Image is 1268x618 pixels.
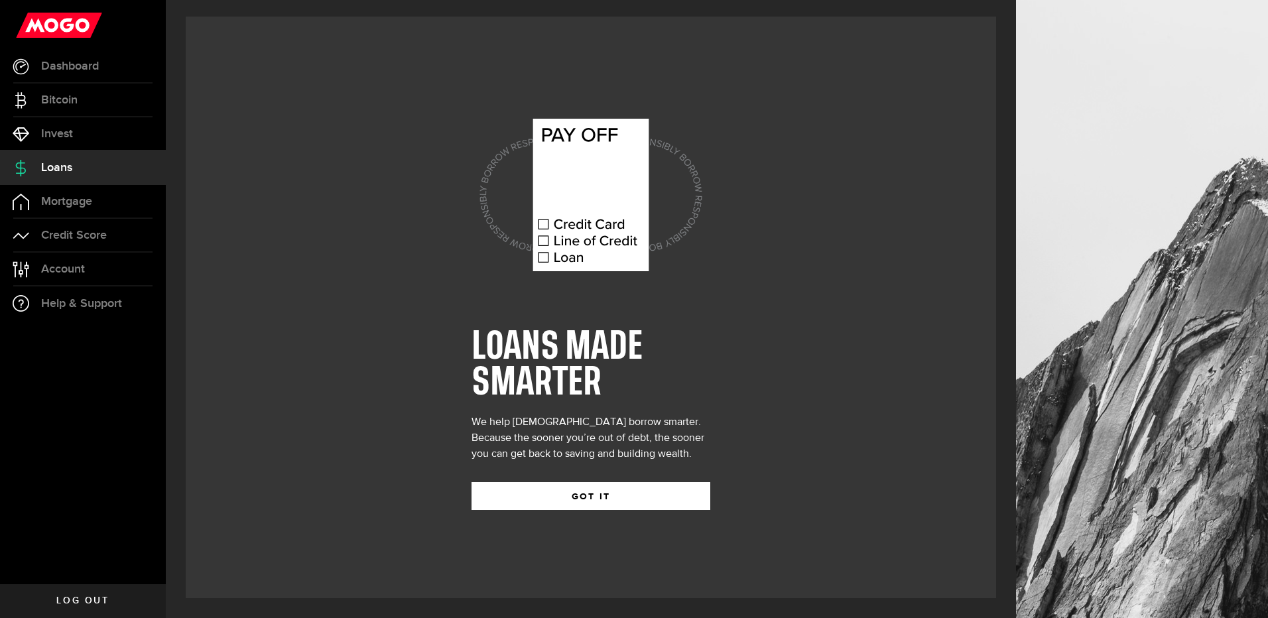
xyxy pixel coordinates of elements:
span: Log out [56,596,109,605]
span: Invest [41,128,73,140]
span: Loans [41,162,72,174]
span: Account [41,263,85,275]
button: GOT IT [472,482,710,510]
div: We help [DEMOGRAPHIC_DATA] borrow smarter. Because the sooner you’re out of debt, the sooner you ... [472,414,710,462]
span: Mortgage [41,196,92,208]
span: Credit Score [41,229,107,241]
span: Dashboard [41,60,99,72]
span: Bitcoin [41,94,78,106]
h1: LOANS MADE SMARTER [472,330,710,401]
span: Help & Support [41,298,122,310]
